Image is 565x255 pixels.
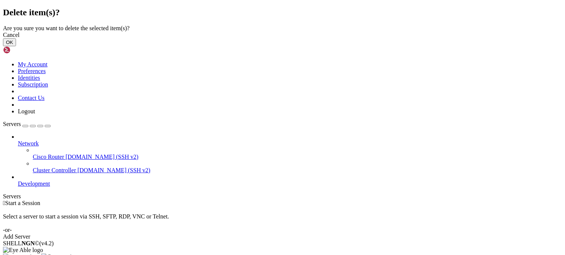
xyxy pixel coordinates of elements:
b: NGN [22,240,35,246]
span: Servers [3,121,21,127]
div: Servers [3,193,562,200]
div: Add Server [3,233,562,240]
a: Preferences [18,68,46,74]
span: [DOMAIN_NAME] (SSH v2) [66,154,139,160]
a: Identities [18,75,40,81]
span: Cisco Router [33,154,64,160]
span:  [3,200,5,206]
a: Logout [18,108,35,114]
img: Shellngn [3,46,46,54]
span: Cluster Controller [33,167,76,173]
a: Subscription [18,81,48,88]
span: 4.2.0 [39,240,54,246]
span: Development [18,180,50,187]
li: Network [18,133,562,174]
a: Network [18,140,562,147]
div: Cancel [3,32,562,38]
span: SHELL © [3,240,54,246]
div: Select a server to start a session via SSH, SFTP, RDP, VNC or Telnet. -or- [3,207,562,233]
span: Start a Session [5,200,40,206]
a: Contact Us [18,95,45,101]
a: Cluster Controller [DOMAIN_NAME] (SSH v2) [33,167,562,174]
span: Network [18,140,39,147]
button: OK [3,38,16,46]
li: Cluster Controller [DOMAIN_NAME] (SSH v2) [33,160,562,174]
li: Development [18,174,562,187]
a: Servers [3,121,51,127]
a: My Account [18,61,48,67]
h2: Delete item(s)? [3,7,562,18]
a: Cisco Router [DOMAIN_NAME] (SSH v2) [33,154,562,160]
div: Are you sure you want to delete the selected item(s)? [3,25,562,32]
li: Cisco Router [DOMAIN_NAME] (SSH v2) [33,147,562,160]
a: Development [18,180,562,187]
span: [DOMAIN_NAME] (SSH v2) [77,167,150,173]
